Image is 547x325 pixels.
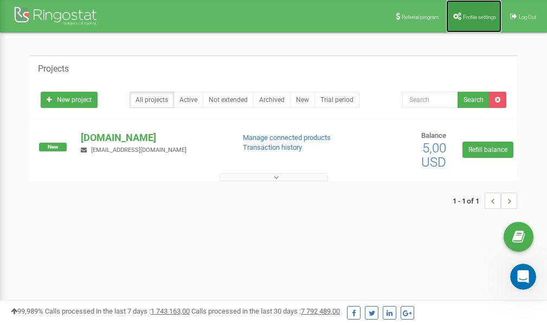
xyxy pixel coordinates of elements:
[39,143,67,151] span: New
[301,307,340,315] u: 7 792 489,00
[402,92,458,108] input: Search
[453,182,517,220] nav: ...
[314,92,359,108] a: Trial period
[130,92,174,108] a: All projects
[463,14,496,20] span: Profile settings
[45,307,190,315] span: Calls processed in the last 7 days :
[243,133,331,142] a: Manage connected products
[203,92,254,108] a: Not extended
[11,307,43,315] span: 99,989%
[243,143,302,151] a: Transaction history
[510,264,536,290] iframe: Intercom live chat
[91,146,186,154] span: [EMAIL_ADDRESS][DOMAIN_NAME]
[519,14,536,20] span: Log Out
[191,307,340,315] span: Calls processed in the last 30 days :
[173,92,203,108] a: Active
[290,92,315,108] a: New
[453,193,485,209] span: 1 - 1 of 1
[151,307,190,315] u: 1 743 163,00
[253,92,291,108] a: Archived
[81,131,225,145] p: [DOMAIN_NAME]
[402,14,439,20] span: Referral program
[458,92,490,108] button: Search
[41,92,98,108] a: New project
[421,131,446,139] span: Balance
[421,141,446,170] span: 5,00 USD
[462,142,513,158] a: Refill balance
[38,64,69,74] h5: Projects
